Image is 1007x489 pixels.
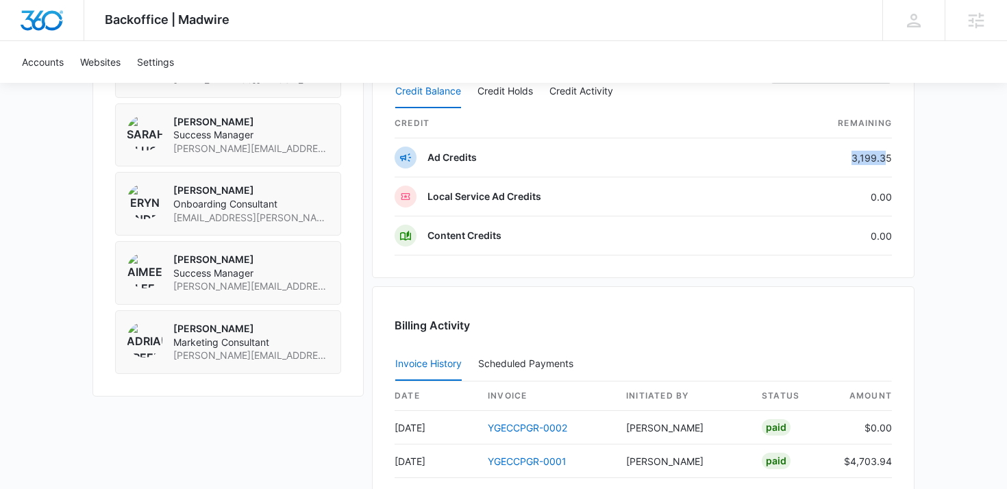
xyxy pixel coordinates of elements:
button: Credit Balance [395,75,461,108]
p: Content Credits [427,229,501,242]
p: Local Service Ad Credits [427,190,541,203]
div: Scheduled Payments [478,359,579,368]
td: 0.00 [747,177,892,216]
span: Success Manager [173,128,330,142]
div: Paid [762,453,791,469]
a: YGECCPGR-0002 [488,422,567,434]
td: [PERSON_NAME] [615,444,751,478]
td: [DATE] [395,444,477,478]
button: Invoice History [395,348,462,381]
p: [PERSON_NAME] [173,184,330,197]
th: credit [395,109,747,138]
td: [PERSON_NAME] [615,411,751,444]
td: $0.00 [833,411,892,444]
td: 0.00 [747,216,892,255]
span: [EMAIL_ADDRESS][PERSON_NAME][DOMAIN_NAME] [173,211,330,225]
a: YGECCPGR-0001 [488,455,567,467]
span: [PERSON_NAME][EMAIL_ADDRESS][PERSON_NAME][DOMAIN_NAME] [173,279,330,293]
th: Remaining [747,109,892,138]
td: $4,703.94 [833,444,892,478]
span: Backoffice | Madwire [105,12,229,27]
p: [PERSON_NAME] [173,322,330,336]
th: invoice [477,381,615,411]
img: Eryn Anderson [127,184,162,219]
div: Paid [762,419,791,436]
span: Marketing Consultant [173,336,330,349]
a: Accounts [14,41,72,83]
p: [PERSON_NAME] [173,253,330,266]
p: [PERSON_NAME] [173,115,330,129]
a: Websites [72,41,129,83]
img: Adriann Freeman [127,322,162,358]
span: Onboarding Consultant [173,197,330,211]
th: Initiated By [615,381,751,411]
span: [PERSON_NAME][EMAIL_ADDRESS][PERSON_NAME][DOMAIN_NAME] [173,349,330,362]
th: date [395,381,477,411]
td: 3,199.35 [747,138,892,177]
button: Credit Holds [477,75,533,108]
span: Success Manager [173,266,330,280]
p: Ad Credits [427,151,477,164]
img: Sarah Gluchacki [127,115,162,151]
td: [DATE] [395,411,477,444]
a: Settings [129,41,182,83]
img: Aimee Lee [127,253,162,288]
span: [PERSON_NAME][EMAIL_ADDRESS][PERSON_NAME][DOMAIN_NAME] [173,142,330,155]
button: Credit Activity [549,75,613,108]
h3: Billing Activity [395,317,892,334]
th: amount [833,381,892,411]
th: status [751,381,833,411]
